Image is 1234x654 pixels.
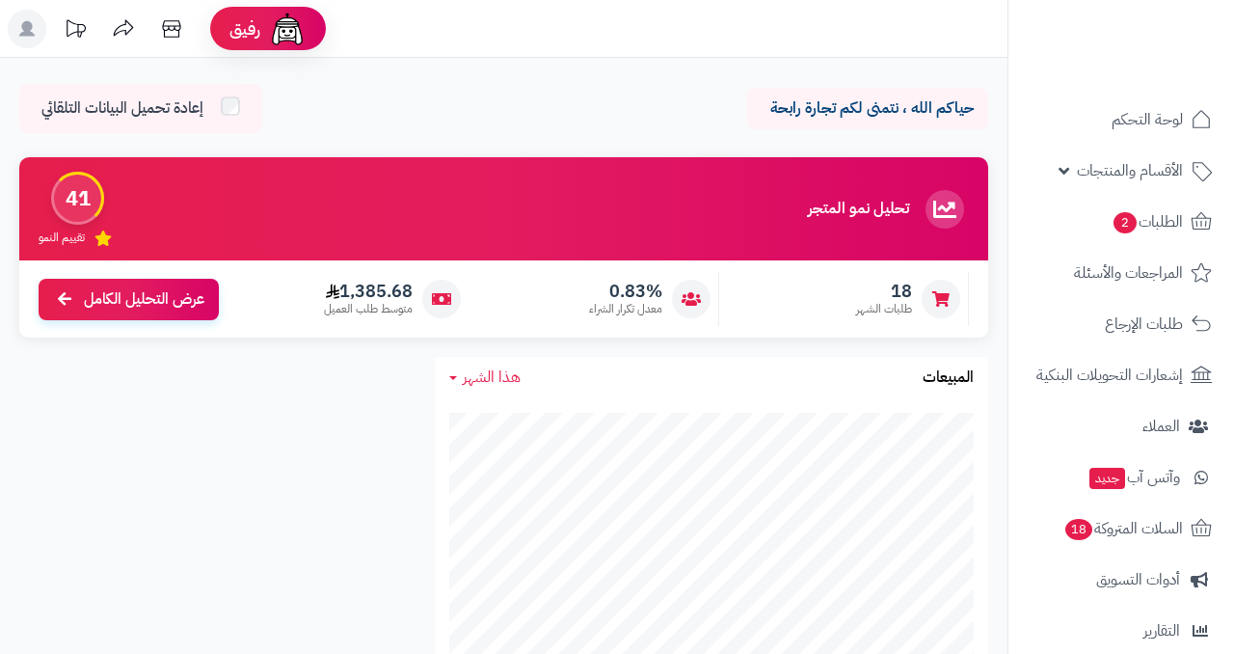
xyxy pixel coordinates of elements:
span: 18 [856,281,912,302]
span: أدوات التسويق [1096,566,1180,593]
a: المراجعات والأسئلة [1020,250,1222,296]
a: تحديثات المنصة [51,10,99,53]
a: إشعارات التحويلات البنكية [1020,352,1222,398]
span: معدل تكرار الشراء [589,301,662,317]
span: العملاء [1142,413,1180,440]
span: وآتس آب [1087,464,1180,491]
span: جديد [1089,468,1125,489]
a: عرض التحليل الكامل [39,279,219,320]
span: تقييم النمو [39,230,85,246]
a: العملاء [1020,403,1222,450]
span: إشعارات التحويلات البنكية [1036,362,1183,389]
span: 2 [1113,212,1137,233]
span: إعادة تحميل البيانات التلقائي [41,97,203,120]
span: 0.83% [589,281,662,302]
a: وآتس آبجديد [1020,454,1222,501]
span: لوحة التحكم [1112,106,1183,133]
span: طلبات الإرجاع [1105,311,1183,338]
span: المراجعات والأسئلة [1074,259,1183,286]
span: الطلبات [1112,208,1183,235]
span: هذا الشهر [463,366,521,389]
span: السلات المتروكة [1063,515,1183,542]
p: حياكم الله ، نتمنى لكم تجارة رابحة [762,97,974,120]
span: متوسط طلب العميل [324,301,413,317]
span: التقارير [1143,617,1180,644]
span: الأقسام والمنتجات [1077,157,1183,184]
span: طلبات الشهر [856,301,912,317]
a: التقارير [1020,608,1222,654]
a: الطلبات2 [1020,199,1222,245]
span: 1,385.68 [324,281,413,302]
img: ai-face.png [268,10,307,48]
h3: تحليل نمو المتجر [808,201,909,218]
span: عرض التحليل الكامل [84,288,204,311]
img: logo-2.png [1103,52,1216,93]
a: طلبات الإرجاع [1020,301,1222,347]
a: هذا الشهر [449,367,521,389]
span: رفيق [229,17,260,41]
a: أدوات التسويق [1020,557,1222,603]
h3: المبيعات [923,369,974,387]
span: 18 [1065,519,1092,540]
a: السلات المتروكة18 [1020,505,1222,552]
a: لوحة التحكم [1020,96,1222,143]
